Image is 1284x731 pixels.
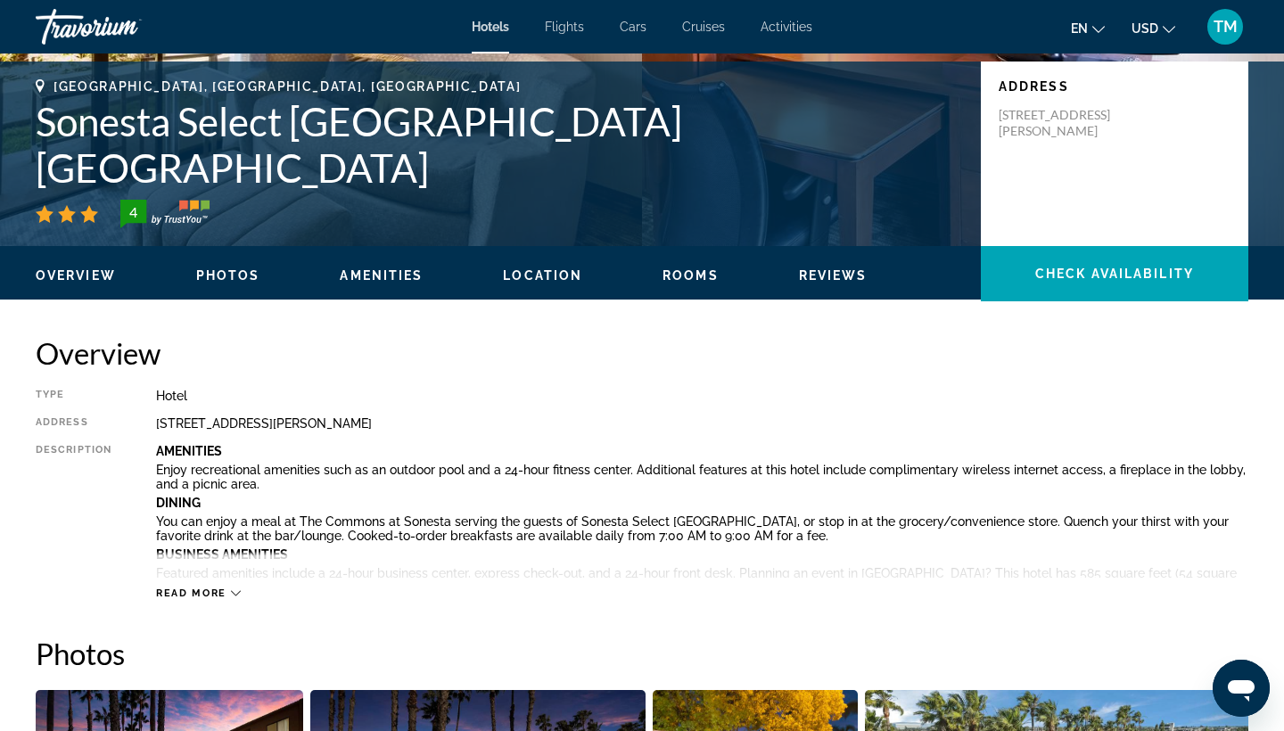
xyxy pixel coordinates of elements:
[115,201,151,223] div: 4
[156,496,201,510] b: Dining
[999,107,1141,139] p: [STREET_ADDRESS][PERSON_NAME]
[156,389,1248,403] div: Hotel
[36,98,963,191] h1: Sonesta Select [GEOGRAPHIC_DATA] [GEOGRAPHIC_DATA]
[620,20,646,34] a: Cars
[1132,21,1158,36] span: USD
[663,267,719,283] button: Rooms
[36,335,1248,371] h2: Overview
[156,587,226,599] span: Read more
[36,268,116,283] span: Overview
[1214,18,1238,36] span: TM
[472,20,509,34] a: Hotels
[1071,15,1105,41] button: Change language
[545,20,584,34] a: Flights
[53,79,521,94] span: [GEOGRAPHIC_DATA], [GEOGRAPHIC_DATA], [GEOGRAPHIC_DATA]
[36,389,111,403] div: Type
[156,463,1248,491] p: Enjoy recreational amenities such as an outdoor pool and a 24-hour fitness center. Additional fea...
[36,267,116,283] button: Overview
[156,587,241,600] button: Read more
[196,268,260,283] span: Photos
[156,416,1248,431] div: [STREET_ADDRESS][PERSON_NAME]
[999,79,1230,94] p: Address
[36,416,111,431] div: Address
[682,20,725,34] a: Cruises
[36,636,1248,671] h2: Photos
[340,268,423,283] span: Amenities
[156,444,222,458] b: Amenities
[196,267,260,283] button: Photos
[1132,15,1175,41] button: Change currency
[981,246,1248,301] button: Check Availability
[503,268,582,283] span: Location
[36,4,214,50] a: Travorium
[761,20,812,34] a: Activities
[663,268,719,283] span: Rooms
[799,268,868,283] span: Reviews
[1071,21,1088,36] span: en
[799,267,868,283] button: Reviews
[156,514,1248,543] p: You can enjoy a meal at The Commons at Sonesta serving the guests of Sonesta Select [GEOGRAPHIC_D...
[503,267,582,283] button: Location
[120,200,210,228] img: trustyou-badge-hor.svg
[1035,267,1194,281] span: Check Availability
[1213,660,1270,717] iframe: Кнопка запуска окна обмена сообщениями
[1202,8,1248,45] button: User Menu
[36,444,111,578] div: Description
[340,267,423,283] button: Amenities
[156,547,288,562] b: Business Amenities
